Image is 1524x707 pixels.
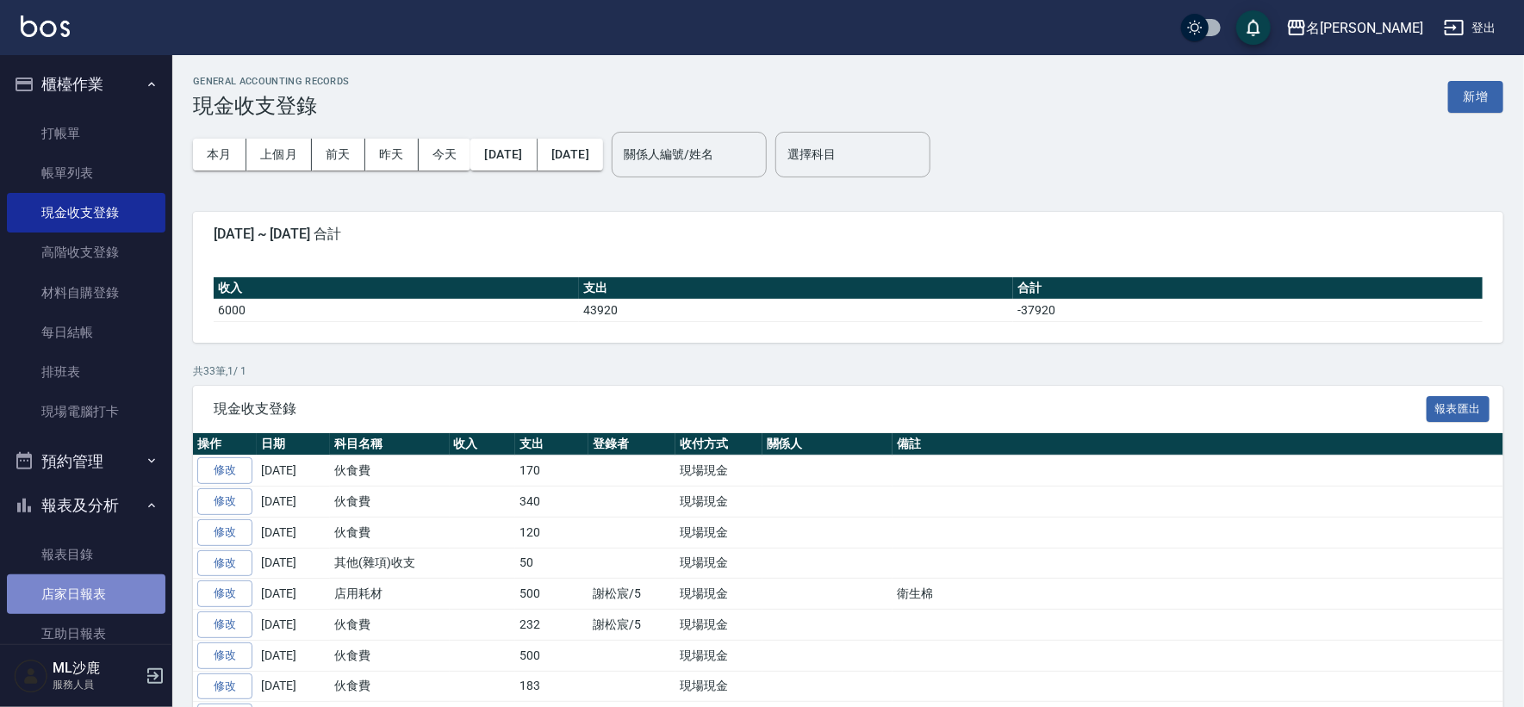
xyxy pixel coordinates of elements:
td: 現場現金 [675,487,762,518]
h2: GENERAL ACCOUNTING RECORDS [193,76,350,87]
a: 高階收支登錄 [7,233,165,272]
td: 伙食費 [330,671,450,702]
button: [DATE] [470,139,537,171]
span: [DATE] ~ [DATE] 合計 [214,226,1483,243]
a: 打帳單 [7,114,165,153]
a: 現金收支登錄 [7,193,165,233]
button: 今天 [419,139,471,171]
td: 現場現金 [675,456,762,487]
th: 關係人 [762,433,893,456]
td: [DATE] [257,640,330,671]
button: 報表及分析 [7,483,165,528]
td: 232 [515,610,588,641]
th: 科目名稱 [330,433,450,456]
a: 報表目錄 [7,535,165,574]
button: 前天 [312,139,365,171]
td: 伙食費 [330,517,450,548]
h3: 現金收支登錄 [193,94,350,118]
th: 收付方式 [675,433,762,456]
td: [DATE] [257,487,330,518]
td: 伙食費 [330,487,450,518]
div: 名[PERSON_NAME] [1307,17,1423,39]
td: 現場現金 [675,517,762,548]
a: 修改 [197,457,252,484]
td: 6000 [214,299,579,321]
td: 謝松宸/5 [588,579,675,610]
a: 店家日報表 [7,574,165,614]
td: 衛生棉 [893,579,1503,610]
td: 其他(雜項)收支 [330,548,450,579]
button: [DATE] [538,139,603,171]
td: 現場現金 [675,579,762,610]
td: -37920 [1013,299,1483,321]
span: 現金收支登錄 [214,400,1427,418]
button: 上個月 [246,139,312,171]
a: 修改 [197,550,252,577]
th: 登錄者 [588,433,675,456]
a: 修改 [197,673,252,700]
th: 收入 [450,433,516,456]
button: 名[PERSON_NAME] [1279,10,1430,46]
th: 合計 [1013,277,1483,300]
img: Logo [21,16,70,37]
a: 修改 [197,488,252,515]
a: 修改 [197,519,252,546]
td: 現場現金 [675,671,762,702]
td: [DATE] [257,610,330,641]
th: 日期 [257,433,330,456]
h5: ML沙鹿 [53,660,140,677]
td: 現場現金 [675,548,762,579]
a: 現場電腦打卡 [7,392,165,431]
th: 支出 [579,277,1014,300]
td: 50 [515,548,588,579]
td: 183 [515,671,588,702]
td: 500 [515,640,588,671]
button: 預約管理 [7,439,165,484]
td: 500 [515,579,588,610]
th: 支出 [515,433,588,456]
button: 新增 [1448,81,1503,113]
a: 新增 [1448,88,1503,104]
td: 43920 [579,299,1014,321]
td: 現場現金 [675,610,762,641]
td: [DATE] [257,456,330,487]
a: 帳單列表 [7,153,165,193]
a: 報表匯出 [1427,400,1490,416]
a: 修改 [197,642,252,669]
th: 備註 [893,433,1503,456]
td: 店用耗材 [330,579,450,610]
button: 櫃檯作業 [7,62,165,107]
p: 共 33 筆, 1 / 1 [193,363,1503,379]
td: [DATE] [257,517,330,548]
td: 伙食費 [330,610,450,641]
a: 修改 [197,580,252,607]
td: 340 [515,487,588,518]
td: [DATE] [257,671,330,702]
img: Person [14,659,48,693]
td: [DATE] [257,548,330,579]
a: 材料自購登錄 [7,273,165,313]
a: 修改 [197,611,252,638]
a: 排班表 [7,352,165,392]
th: 收入 [214,277,579,300]
td: 170 [515,456,588,487]
a: 每日結帳 [7,313,165,352]
p: 服務人員 [53,677,140,692]
td: [DATE] [257,579,330,610]
button: 登出 [1437,12,1503,44]
button: 報表匯出 [1427,396,1490,423]
th: 操作 [193,433,257,456]
td: 伙食費 [330,640,450,671]
td: 伙食費 [330,456,450,487]
button: save [1236,10,1271,45]
td: 謝松宸/5 [588,610,675,641]
a: 互助日報表 [7,614,165,654]
td: 120 [515,517,588,548]
td: 現場現金 [675,640,762,671]
button: 昨天 [365,139,419,171]
button: 本月 [193,139,246,171]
